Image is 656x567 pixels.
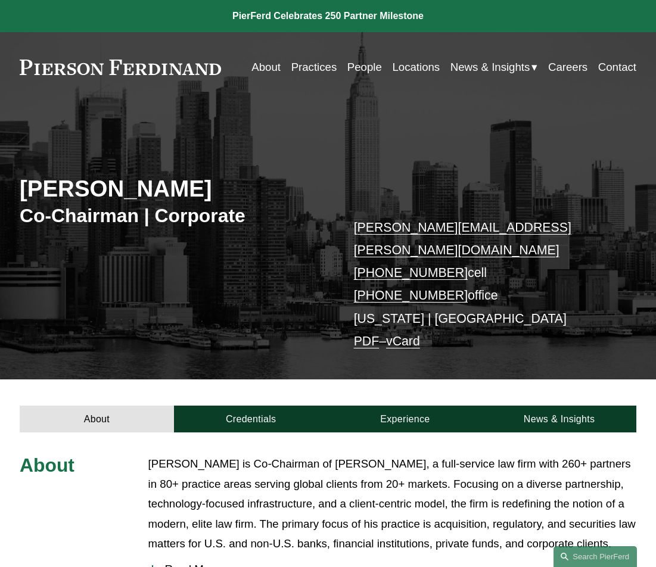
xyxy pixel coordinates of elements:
[347,56,382,78] a: People
[174,406,328,432] a: Credentials
[20,175,328,203] h2: [PERSON_NAME]
[548,56,587,78] a: Careers
[251,56,281,78] a: About
[450,56,538,78] a: folder dropdown
[20,204,328,228] h3: Co-Chairman | Corporate
[291,56,337,78] a: Practices
[354,216,611,353] p: cell office [US_STATE] | [GEOGRAPHIC_DATA] –
[386,334,420,348] a: vCard
[20,406,174,432] a: About
[354,220,571,257] a: [PERSON_NAME][EMAIL_ADDRESS][PERSON_NAME][DOMAIN_NAME]
[20,454,74,476] span: About
[482,406,636,432] a: News & Insights
[354,334,380,348] a: PDF
[354,266,468,280] a: [PHONE_NUMBER]
[598,56,636,78] a: Contact
[554,546,637,567] a: Search this site
[148,454,636,554] p: [PERSON_NAME] is Co-Chairman of [PERSON_NAME], a full-service law firm with 260+ partners in 80+ ...
[392,56,440,78] a: Locations
[354,288,468,303] a: [PHONE_NUMBER]
[450,57,530,77] span: News & Insights
[328,406,482,432] a: Experience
